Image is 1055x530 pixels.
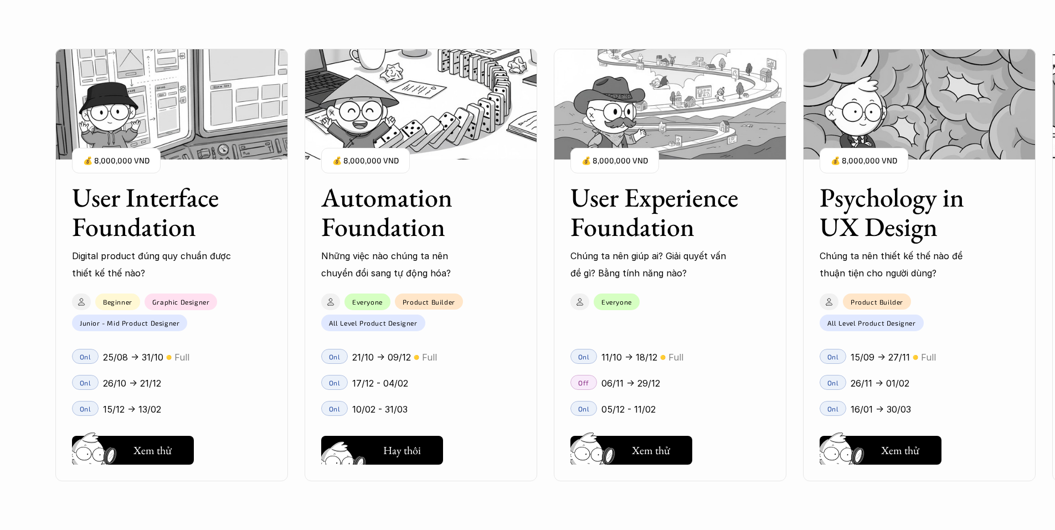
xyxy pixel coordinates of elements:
[72,183,244,241] h3: User Interface Foundation
[578,353,590,361] p: Onl
[321,436,443,465] button: Hay thôi
[668,349,683,366] p: Full
[72,436,194,465] button: Xem thử
[851,298,903,306] p: Product Builder
[321,248,482,281] p: Những việc nào chúng ta nên chuyển đổi sang tự động hóa?
[414,353,419,362] p: 🟡
[103,349,163,366] p: 25/08 -> 31/10
[80,319,179,327] p: Junior - Mid Product Designer
[133,442,172,458] h5: Xem thử
[352,349,411,366] p: 21/10 -> 09/12
[329,405,341,413] p: Onl
[321,183,493,241] h3: Automation Foundation
[329,353,341,361] p: Onl
[632,442,670,458] h5: Xem thử
[72,248,233,281] p: Digital product đúng quy chuẩn được thiết kế thế nào?
[581,153,648,168] p: 💰 8,000,000 VND
[103,401,161,418] p: 15/12 -> 13/02
[166,353,172,362] p: 🟡
[851,401,911,418] p: 16/01 -> 30/03
[881,442,919,458] h5: Xem thử
[827,319,916,327] p: All Level Product Designer
[831,153,897,168] p: 💰 8,000,000 VND
[570,248,731,281] p: Chúng ta nên giúp ai? Giải quyết vấn đề gì? Bằng tính năng nào?
[827,353,839,361] p: Onl
[601,375,660,392] p: 06/11 -> 29/12
[578,405,590,413] p: Onl
[332,153,399,168] p: 💰 8,000,000 VND
[827,405,839,413] p: Onl
[820,183,991,241] h3: Psychology in UX Design
[601,298,632,306] p: Everyone
[578,379,589,387] p: Off
[921,349,936,366] p: Full
[321,431,443,465] a: Hay thôi
[403,298,455,306] p: Product Builder
[570,436,692,465] button: Xem thử
[913,353,918,362] p: 🟡
[820,436,941,465] button: Xem thử
[601,349,657,366] p: 11/10 -> 18/12
[72,431,194,465] a: Xem thử
[570,183,742,241] h3: User Experience Foundation
[660,353,666,362] p: 🟡
[103,298,132,306] p: Beginner
[422,349,437,366] p: Full
[352,298,383,306] p: Everyone
[352,375,408,392] p: 17/12 - 04/02
[570,431,692,465] a: Xem thử
[383,442,421,458] h5: Hay thôi
[851,375,909,392] p: 26/11 -> 01/02
[152,298,210,306] p: Graphic Designer
[851,349,910,366] p: 15/09 -> 27/11
[329,319,418,327] p: All Level Product Designer
[820,248,980,281] p: Chúng ta nên thiết kế thế nào để thuận tiện cho người dùng?
[601,401,656,418] p: 05/12 - 11/02
[103,375,161,392] p: 26/10 -> 21/12
[329,379,341,387] p: Onl
[827,379,839,387] p: Onl
[174,349,189,366] p: Full
[820,431,941,465] a: Xem thử
[352,401,408,418] p: 10/02 - 31/03
[83,153,150,168] p: 💰 8,000,000 VND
